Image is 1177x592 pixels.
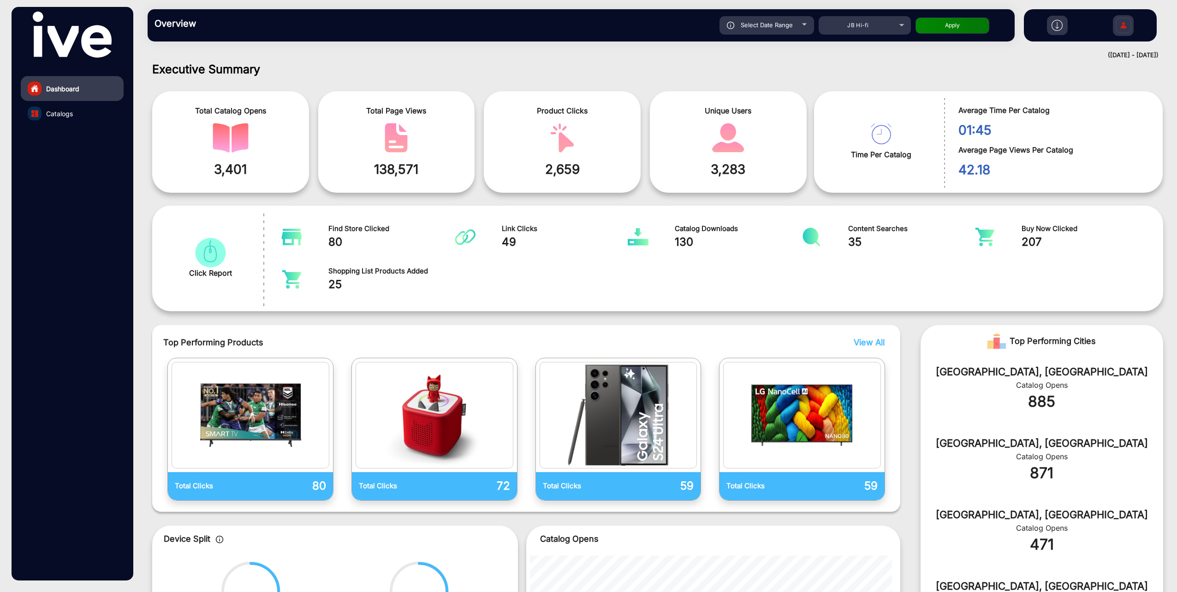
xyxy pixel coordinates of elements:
span: Dashboard [46,84,79,94]
img: h2download.svg [1052,20,1063,31]
img: catalog [281,270,302,289]
span: Link Clicks [502,224,629,234]
img: vmg-logo [33,12,111,58]
p: 72 [434,478,510,494]
a: Catalogs [21,101,124,126]
p: Total Clicks [543,481,618,491]
a: Dashboard [21,76,124,101]
span: 01:45 [958,120,1149,140]
img: catalog [213,123,249,153]
span: 207 [1022,234,1148,250]
img: catalog [710,123,746,153]
span: Unique Users [657,105,800,116]
span: Buy Now Clicked [1022,224,1148,234]
span: Total Page Views [325,105,468,116]
div: ([DATE] - [DATE]) [138,51,1159,60]
img: catalog [871,124,892,144]
span: View All [854,337,885,347]
img: catalog [975,228,995,246]
span: Content Searches [848,224,975,234]
span: Catalog Downloads [675,224,802,234]
p: 80 [250,478,326,494]
p: Catalog Opens [540,533,886,545]
p: Total Clicks [175,481,250,491]
span: JB Hi-fi [847,22,868,29]
span: Find Store Clicked [328,224,455,234]
div: [GEOGRAPHIC_DATA], [GEOGRAPHIC_DATA] [934,436,1149,451]
button: Apply [915,18,989,34]
img: catalog [281,228,302,246]
button: View All [851,336,882,349]
span: 3,401 [159,160,302,179]
img: icon [727,22,735,29]
span: Top Performing Cities [1010,332,1096,350]
span: 42.18 [958,160,1149,179]
img: catalog [174,365,327,466]
p: Total Clicks [359,481,434,491]
img: catalog [726,365,878,466]
img: icon [216,536,224,543]
p: 59 [802,478,878,494]
div: Catalog Opens [934,522,1149,533]
span: Click Report [189,267,232,278]
span: 25 [328,276,455,293]
div: [GEOGRAPHIC_DATA], [GEOGRAPHIC_DATA] [934,507,1149,522]
p: Total Clicks [726,481,802,491]
img: catalog [628,228,648,246]
p: 59 [618,478,694,494]
span: Shopping List Products Added [328,266,455,277]
img: catalog [378,123,414,153]
span: Product Clicks [491,105,634,116]
img: catalog [542,365,695,466]
span: Top Performing Products [163,336,719,349]
div: 471 [934,533,1149,556]
span: Catalogs [46,109,73,118]
div: 871 [934,462,1149,484]
div: 885 [934,391,1149,413]
img: catalog [544,123,580,153]
span: Device Split [164,534,210,544]
span: 130 [675,234,802,250]
span: Average Time Per Catalog [958,105,1149,116]
img: catalog [455,228,476,246]
img: catalog [358,365,511,466]
img: home [30,84,39,93]
span: 138,571 [325,160,468,179]
span: Total Catalog Opens [159,105,302,116]
span: 49 [502,234,629,250]
img: Sign%20Up.svg [1114,11,1133,43]
span: Average Page Views Per Catalog [958,144,1149,155]
div: Catalog Opens [934,379,1149,391]
img: catalog [31,110,38,117]
h1: Executive Summary [152,62,1163,76]
span: Select Date Range [741,21,793,29]
span: 35 [848,234,975,250]
img: catalog [192,238,228,267]
div: Catalog Opens [934,451,1149,462]
img: catalog [801,228,822,246]
img: Rank image [987,332,1006,350]
div: [GEOGRAPHIC_DATA], [GEOGRAPHIC_DATA] [934,364,1149,379]
span: 2,659 [491,160,634,179]
span: 3,283 [657,160,800,179]
span: 80 [328,234,455,250]
h3: Overview [155,18,284,29]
